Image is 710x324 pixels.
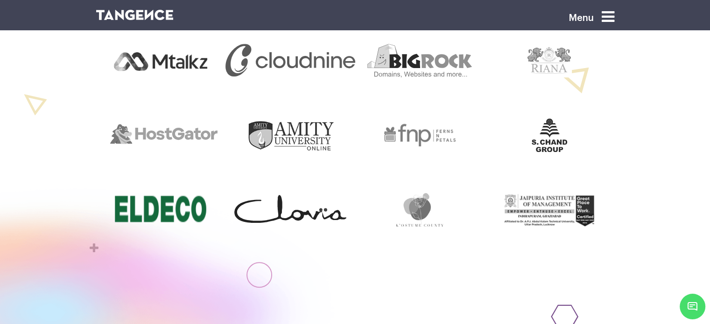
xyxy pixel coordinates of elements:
img: logo SVG [96,10,174,20]
img: mtalkz-lga.png [114,48,207,72]
img: amitylogo.png [246,118,334,152]
img: Cloudnine.svg [225,44,355,76]
span: Chat Widget [680,294,705,319]
img: kostume_county-lg.png [396,193,443,227]
img: Clovia.svg [234,195,346,223]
